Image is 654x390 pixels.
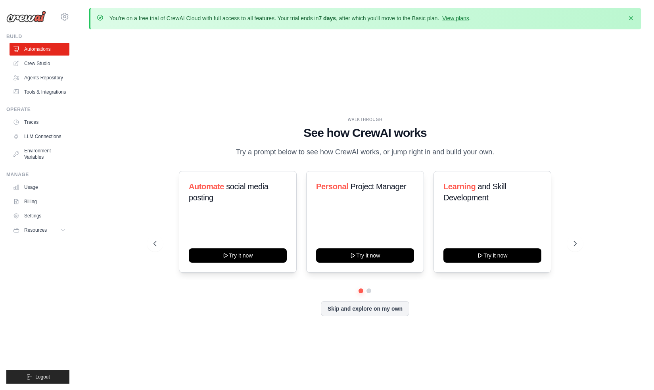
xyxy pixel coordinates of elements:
[153,117,576,123] div: WALKTHROUGH
[6,171,69,178] div: Manage
[443,248,541,263] button: Try it now
[443,182,476,191] span: Learning
[109,14,471,22] p: You're on a free trial of CrewAI Cloud with full access to all features. Your trial ends in , aft...
[10,43,69,56] a: Automations
[10,130,69,143] a: LLM Connections
[153,126,576,140] h1: See how CrewAI works
[443,182,506,202] span: and Skill Development
[316,248,414,263] button: Try it now
[24,227,47,233] span: Resources
[10,181,69,194] a: Usage
[189,248,287,263] button: Try it now
[10,86,69,98] a: Tools & Integrations
[189,182,269,202] span: social media posting
[35,374,50,380] span: Logout
[6,33,69,40] div: Build
[6,370,69,384] button: Logout
[10,144,69,163] a: Environment Variables
[442,15,469,21] a: View plans
[351,182,407,191] span: Project Manager
[10,209,69,222] a: Settings
[10,57,69,70] a: Crew Studio
[321,301,409,316] button: Skip and explore on my own
[6,11,46,23] img: Logo
[10,71,69,84] a: Agents Repository
[318,15,336,21] strong: 7 days
[10,195,69,208] a: Billing
[189,182,224,191] span: Automate
[6,106,69,113] div: Operate
[232,146,498,158] p: Try a prompt below to see how CrewAI works, or jump right in and build your own.
[10,224,69,236] button: Resources
[10,116,69,129] a: Traces
[316,182,348,191] span: Personal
